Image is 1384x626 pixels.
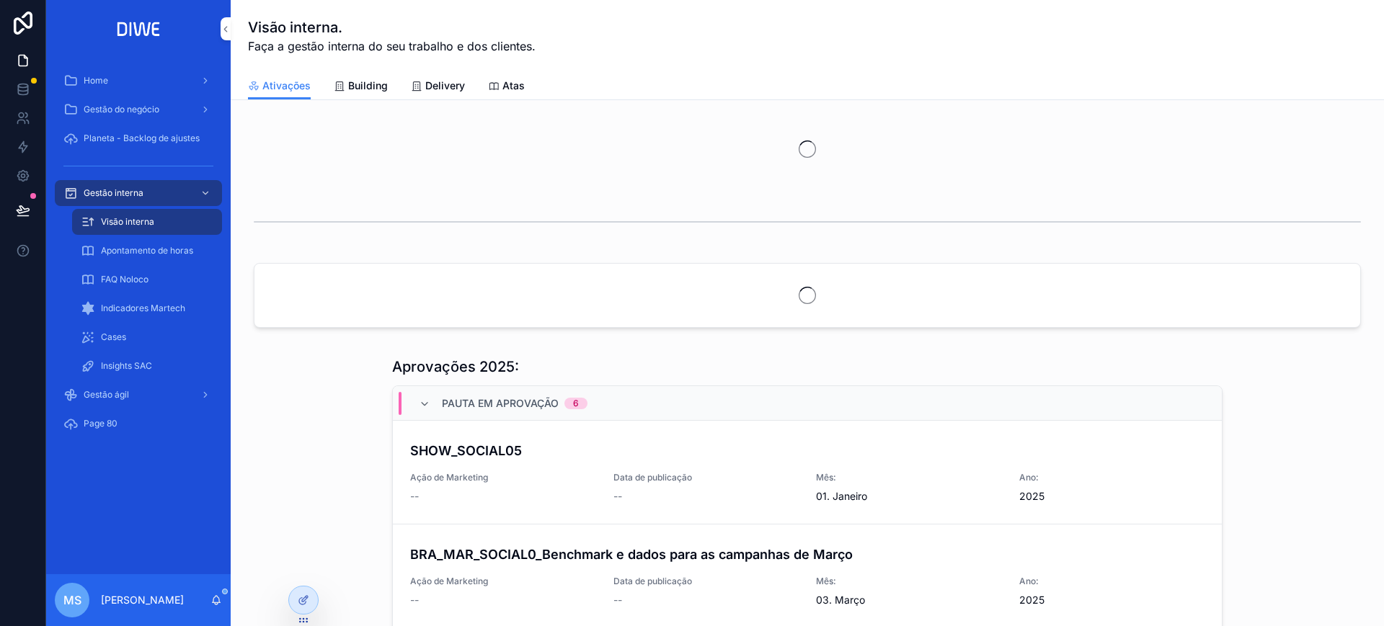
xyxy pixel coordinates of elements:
a: Planeta - Backlog de ajustes [55,125,222,151]
span: -- [410,593,419,607]
span: Gestão do negócio [84,104,159,115]
span: Building [348,79,388,93]
span: Mês: [816,576,1002,587]
span: Insights SAC [101,360,152,372]
a: Home [55,68,222,94]
h4: BRA_MAR_SOCIAL0_Benchmark e dados para as campanhas de Março [410,545,1205,564]
a: Page 80 [55,411,222,437]
a: Cases [72,324,222,350]
span: Pauta em aprovação [442,396,559,411]
div: 6 [573,398,579,409]
span: Indicadores Martech [101,303,185,314]
span: MS [63,591,81,609]
span: 01. Janeiro [816,489,867,504]
span: Planeta - Backlog de ajustes [84,133,200,144]
a: Building [334,73,388,102]
a: Delivery [411,73,465,102]
a: Indicadores Martech [72,295,222,321]
span: Apontamento de horas [101,245,193,256]
span: Data de publicação [613,472,799,483]
span: -- [613,489,622,504]
a: Insights SAC [72,353,222,379]
span: Page 80 [84,418,117,429]
span: Gestão ágil [84,389,129,401]
a: FAQ Noloco [72,267,222,292]
span: FAQ Noloco [101,274,148,285]
span: Ação de Marketing [410,576,596,587]
span: 03. Março [816,593,865,607]
span: -- [613,593,622,607]
h1: Aprovações 2025: [392,357,519,377]
span: Ano: [1019,576,1205,587]
a: Apontamento de horas [72,238,222,264]
span: Faça a gestão interna do seu trabalho e dos clientes. [248,37,536,55]
span: Delivery [425,79,465,93]
span: Ano: [1019,472,1205,483]
span: Data de publicação [613,576,799,587]
p: [PERSON_NAME] [101,593,184,607]
h1: Visão interna. [248,17,536,37]
span: Ação de Marketing [410,472,596,483]
span: Home [84,75,108,86]
span: Gestão interna [84,187,143,199]
span: Visão interna [101,216,154,228]
span: -- [410,489,419,504]
a: Gestão interna [55,180,222,206]
span: 2025 [1019,489,1044,504]
a: Ativações [248,73,311,100]
a: Visão interna [72,209,222,235]
a: Atas [488,73,525,102]
span: Mês: [816,472,1002,483]
h4: SHOW_SOCIAL05 [410,441,1205,460]
a: Gestão ágil [55,382,222,408]
span: Ativações [262,79,311,93]
span: 2025 [1019,593,1044,607]
span: Atas [502,79,525,93]
div: scrollable content [46,58,231,455]
span: Cases [101,331,126,343]
a: Gestão do negócio [55,97,222,122]
img: App logo [112,17,165,40]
